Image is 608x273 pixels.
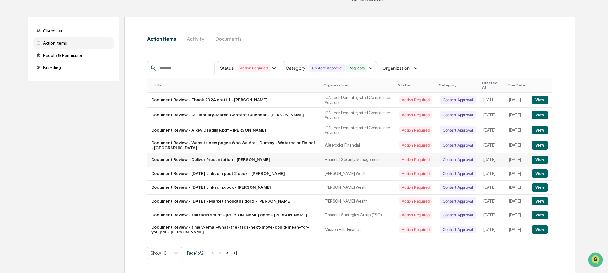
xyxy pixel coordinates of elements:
[208,250,216,256] button: |<
[505,181,528,195] td: [DATE]
[217,250,223,256] button: <
[109,51,117,59] button: Start new chat
[321,195,396,208] td: [PERSON_NAME] Wealth
[532,183,548,192] button: View
[399,184,432,191] div: Action Required
[321,181,396,195] td: [PERSON_NAME] Wealth
[44,78,82,90] a: 🗄️Attestations
[147,222,321,237] td: Document Review - timely-email-what-the-feds-next-move-could-mean-for-you.pdf - [PERSON_NAME]
[33,62,114,73] div: Branding
[6,14,117,24] p: How can we help?
[399,141,432,149] div: Action Required
[480,93,505,108] td: [DATE]
[321,108,396,123] td: ICA Tech Den-Integrated Compliance Advisors
[505,93,528,108] td: [DATE]
[480,222,505,237] td: [DATE]
[321,123,396,138] td: ICA Tech Den-Integrated Compliance Advisors
[6,49,18,61] img: 1746055101610-c473b297-6a78-478c-a979-82029cc54cd1
[187,250,204,256] span: Page 1 of 2
[505,195,528,208] td: [DATE]
[33,25,114,37] div: Client List
[440,170,476,177] div: Content Approval
[22,56,81,61] div: We're available if you need us!
[439,83,477,87] div: Category
[64,109,78,114] span: Pylon
[33,50,114,61] div: People & Permissions
[532,126,548,134] button: View
[147,138,321,153] td: Document Review - Website new pages Who We Are _ Dummy - Watercolor Fin.pdf - [GEOGRAPHIC_DATA]
[153,83,318,87] div: Title
[47,82,52,87] div: 🗄️
[532,111,548,119] button: View
[346,64,367,72] div: Requests
[480,208,505,222] td: [DATE]
[321,167,396,181] td: [PERSON_NAME] Wealth
[480,195,505,208] td: [DATE]
[532,197,548,205] button: View
[440,111,476,119] div: Content Approval
[532,225,548,234] button: View
[440,156,476,163] div: Content Approval
[440,184,476,191] div: Content Approval
[147,31,181,46] button: Action Items
[13,93,40,100] span: Data Lookup
[505,123,528,138] td: [DATE]
[147,93,321,108] td: Document Review - Ebook 2024 draft 1 - [PERSON_NAME]
[399,170,432,177] div: Action Required
[505,138,528,153] td: [DATE]
[321,208,396,222] td: Financial Strategies Group (FSG)
[505,167,528,181] td: [DATE]
[224,250,231,256] button: >
[505,108,528,123] td: [DATE]
[532,211,548,219] button: View
[482,81,503,90] div: Created At
[532,169,548,178] button: View
[480,153,505,167] td: [DATE]
[399,111,432,119] div: Action Required
[532,141,548,150] button: View
[480,181,505,195] td: [DATE]
[147,153,321,167] td: Document Review - Deliver Presentation - [PERSON_NAME]
[321,93,396,108] td: ICA Tech Den-Integrated Compliance Advisors
[587,252,605,269] iframe: Open customer support
[440,226,476,233] div: Content Approval
[505,208,528,222] td: [DATE]
[45,109,78,114] a: Powered byPylon
[532,96,548,104] button: View
[508,83,525,87] div: Due Date
[13,81,41,87] span: Preclearance
[147,208,321,222] td: Document Review - fall radio script - [PERSON_NAME].docx - [PERSON_NAME]
[399,156,432,163] div: Action Required
[237,64,270,72] div: Action Required
[147,195,321,208] td: Document Review - [DATE] - Market thougths.docx - [PERSON_NAME]
[147,31,552,46] div: activity tabs
[210,31,247,46] button: Documents
[6,94,12,99] div: 🔎
[33,37,114,49] div: Action Items
[321,222,396,237] td: Mission Hills Financial
[383,65,410,71] span: Organization
[480,138,505,153] td: [DATE]
[440,141,476,149] div: Content Approval
[147,167,321,181] td: Document Review - [DATE] LinkedIn post 2.docx - [PERSON_NAME]
[399,226,432,233] div: Action Required
[22,49,105,56] div: Start new chat
[286,65,307,71] span: Category :
[505,153,528,167] td: [DATE]
[399,197,432,205] div: Action Required
[4,78,44,90] a: 🖐️Preclearance
[323,83,393,87] div: Organization
[480,167,505,181] td: [DATE]
[4,91,43,102] a: 🔎Data Lookup
[321,138,396,153] td: Watercolor Financial
[440,211,476,219] div: Content Approval
[6,82,12,87] div: 🖐️
[505,222,528,237] td: [DATE]
[532,156,548,164] button: View
[480,123,505,138] td: [DATE]
[440,96,476,104] div: Content Approval
[220,65,235,71] span: Status :
[147,181,321,195] td: Document Review - [DATE] LinkedIn.docx - [PERSON_NAME]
